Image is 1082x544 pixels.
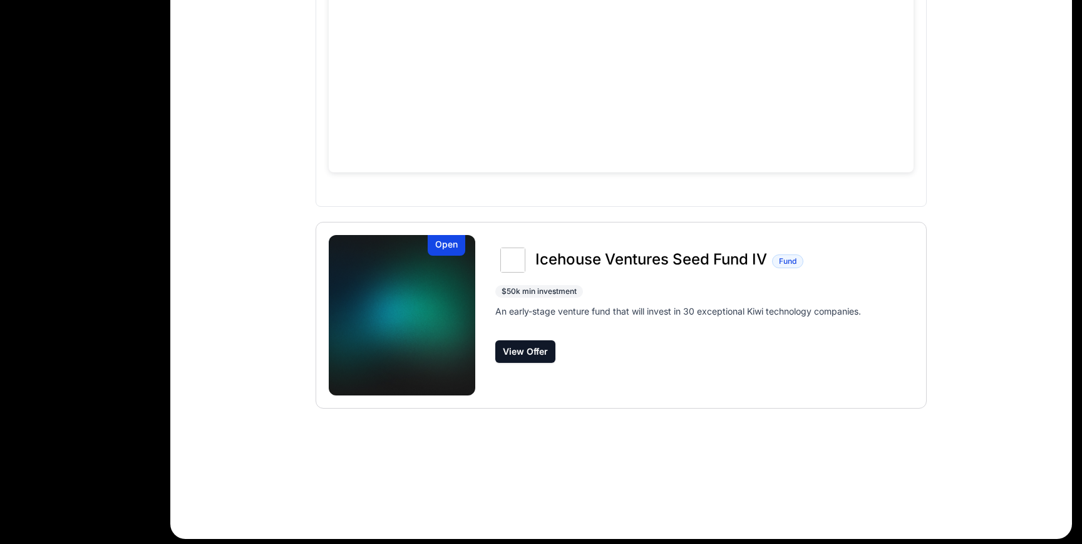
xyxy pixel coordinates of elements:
a: Icehouse Ventures Seed Fund IV [535,252,767,268]
iframe: Chat Widget [1019,484,1082,544]
img: Icehouse Ventures Seed Fund IV [329,235,475,395]
img: Icehouse Ventures Seed Fund IV [495,243,530,278]
span: Fund [772,254,803,268]
span: Icehouse Ventures Seed Fund IV [535,250,767,268]
div: Open [428,235,465,256]
span: $50k min investment [495,285,583,298]
p: An early-stage venture fund that will invest in 30 exceptional Kiwi technology companies. [495,305,861,318]
a: Icehouse Ventures Seed Fund IVOpen [329,235,475,395]
button: View Offer [495,340,555,363]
